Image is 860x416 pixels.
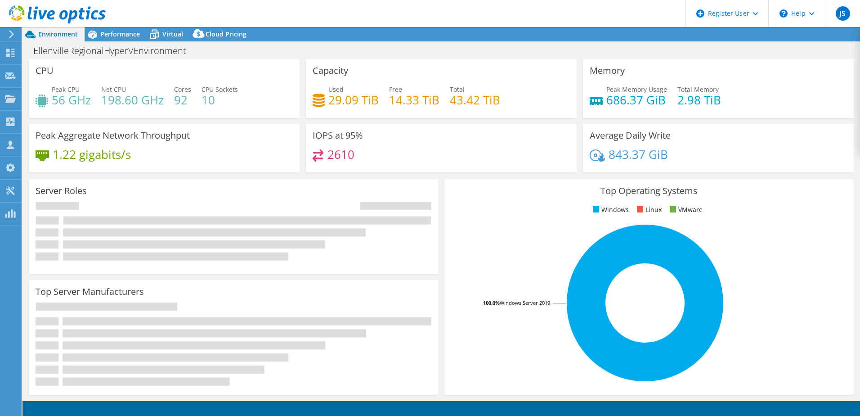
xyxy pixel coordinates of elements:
[206,30,246,38] span: Cloud Pricing
[36,186,87,196] h3: Server Roles
[36,66,54,76] h3: CPU
[29,46,200,56] h1: EllenvilleRegionalHyperVEnvironment
[327,149,354,159] h4: 2610
[36,131,190,140] h3: Peak Aggregate Network Throughput
[450,95,500,105] h4: 43.42 TiB
[451,186,847,196] h3: Top Operating Systems
[52,95,91,105] h4: 56 GHz
[591,205,629,215] li: Windows
[609,149,668,159] h4: 843.37 GiB
[483,299,500,306] tspan: 100.0%
[677,95,721,105] h4: 2.98 TiB
[590,131,671,140] h3: Average Daily Write
[328,85,344,94] span: Used
[174,85,191,94] span: Cores
[202,85,238,94] span: CPU Sockets
[53,149,131,159] h4: 1.22 gigabits/s
[38,30,78,38] span: Environment
[162,30,183,38] span: Virtual
[667,205,703,215] li: VMware
[52,85,80,94] span: Peak CPU
[101,95,164,105] h4: 198.60 GHz
[500,299,550,306] tspan: Windows Server 2019
[836,6,850,21] span: JS
[174,95,191,105] h4: 92
[36,287,144,297] h3: Top Server Manufacturers
[606,95,667,105] h4: 686.37 GiB
[328,95,379,105] h4: 29.09 TiB
[313,131,363,140] h3: IOPS at 95%
[677,85,719,94] span: Total Memory
[389,85,402,94] span: Free
[606,85,667,94] span: Peak Memory Usage
[101,85,126,94] span: Net CPU
[202,95,238,105] h4: 10
[100,30,140,38] span: Performance
[590,66,625,76] h3: Memory
[635,205,662,215] li: Linux
[389,95,439,105] h4: 14.33 TiB
[313,66,348,76] h3: Capacity
[779,9,788,18] svg: \n
[450,85,465,94] span: Total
